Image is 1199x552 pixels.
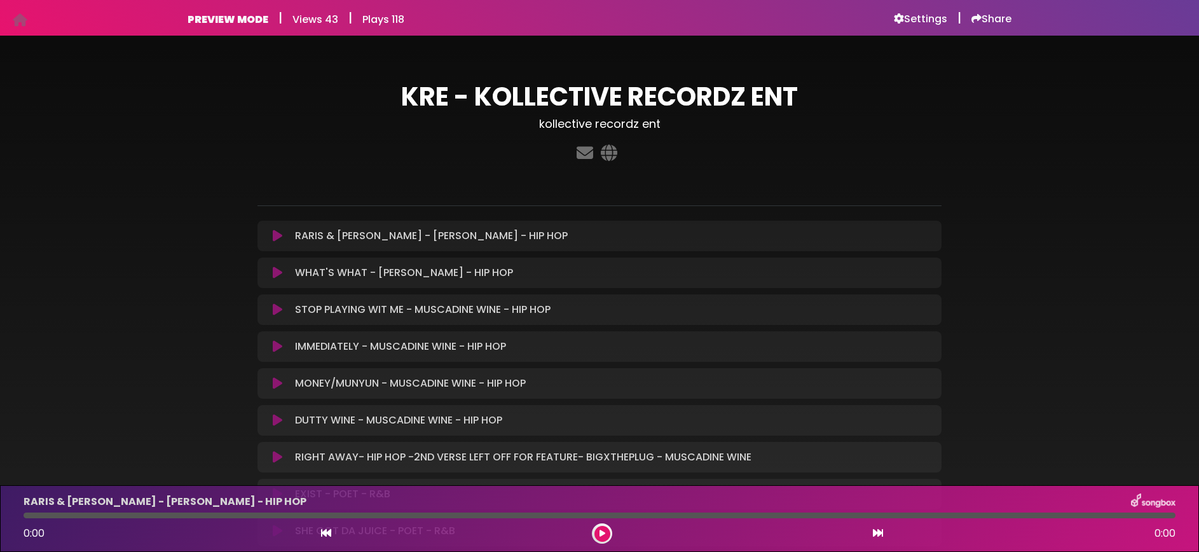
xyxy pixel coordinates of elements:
p: RARIS & [PERSON_NAME] - [PERSON_NAME] - HIP HOP [295,228,568,244]
h6: Views 43 [292,13,338,25]
p: RARIS & [PERSON_NAME] - [PERSON_NAME] - HIP HOP [24,494,306,509]
h1: KRE - KOLLECTIVE RECORDZ ENT [257,81,942,112]
h5: | [278,10,282,25]
p: MONEY/MUNYUN - MUSCADINE WINE - HIP HOP [295,376,526,391]
a: Settings [894,13,947,25]
h5: | [348,10,352,25]
h6: Plays 118 [362,13,404,25]
p: IMMEDIATELY - MUSCADINE WINE - HIP HOP [295,339,506,354]
span: 0:00 [1154,526,1175,541]
span: 0:00 [24,526,45,541]
h3: kollective recordz ent [257,117,942,131]
p: RIGHT AWAY- HIP HOP -2ND VERSE LEFT OFF FOR FEATURE- BIGXTHEPLUG - MUSCADINE WINE [295,450,751,465]
p: WHAT'S WHAT - [PERSON_NAME] - HIP HOP [295,265,513,280]
a: Share [971,13,1011,25]
h6: PREVIEW MODE [188,13,268,25]
p: DUTTY WINE - MUSCADINE WINE - HIP HOP [295,413,502,428]
p: STOP PLAYING WIT ME - MUSCADINE WINE - HIP HOP [295,302,551,317]
img: songbox-logo-white.png [1131,493,1175,510]
h5: | [957,10,961,25]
